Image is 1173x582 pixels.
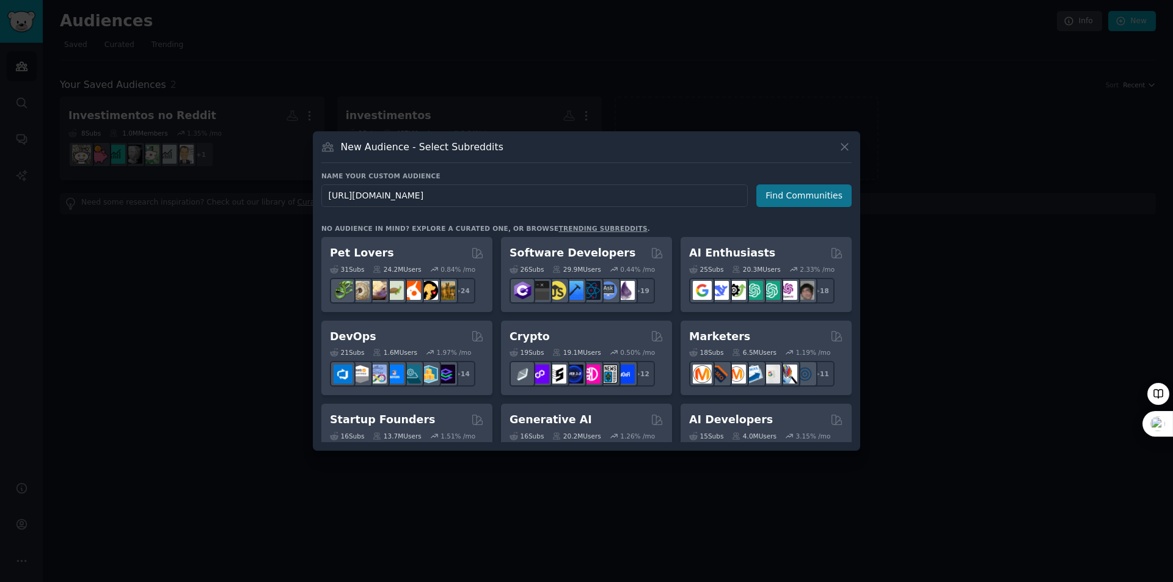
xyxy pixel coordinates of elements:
h3: Name your custom audience [321,172,852,180]
div: 21 Sub s [330,348,364,357]
img: AskMarketing [727,365,746,384]
img: csharp [513,281,532,300]
img: GoogleGeminiAI [693,281,712,300]
img: ArtificalIntelligence [795,281,814,300]
img: reactnative [582,281,601,300]
h2: Pet Lovers [330,246,394,261]
img: DevOpsLinks [385,365,404,384]
img: 0xPolygon [530,365,549,384]
img: googleads [761,365,780,384]
img: leopardgeckos [368,281,387,300]
div: 6.5M Users [732,348,777,357]
button: Find Communities [756,184,852,207]
img: aws_cdk [419,365,438,384]
img: AskComputerScience [599,281,618,300]
img: chatgpt_promptDesign [744,281,763,300]
img: software [530,281,549,300]
img: cockatiel [402,281,421,300]
a: trending subreddits [558,225,647,232]
img: elixir [616,281,635,300]
img: content_marketing [693,365,712,384]
img: turtle [385,281,404,300]
img: OpenAIDev [778,281,797,300]
div: + 11 [809,361,835,387]
img: ethfinance [513,365,532,384]
div: 29.9M Users [552,265,601,274]
div: 13.7M Users [373,432,421,440]
div: 16 Sub s [510,432,544,440]
img: AWS_Certified_Experts [351,365,370,384]
div: 18 Sub s [689,348,723,357]
div: 16 Sub s [330,432,364,440]
div: 1.97 % /mo [437,348,472,357]
div: 1.19 % /mo [796,348,831,357]
img: platformengineering [402,365,421,384]
div: 20.2M Users [552,432,601,440]
div: 19 Sub s [510,348,544,357]
img: azuredevops [334,365,353,384]
div: 2.33 % /mo [800,265,835,274]
img: learnjavascript [547,281,566,300]
img: ethstaker [547,365,566,384]
h2: Marketers [689,329,750,344]
div: 26 Sub s [510,265,544,274]
img: PetAdvice [419,281,438,300]
div: 0.44 % /mo [620,265,655,274]
div: 1.26 % /mo [620,432,655,440]
div: 25 Sub s [689,265,723,274]
h2: Software Developers [510,246,635,261]
img: MarketingResearch [778,365,797,384]
img: web3 [565,365,583,384]
img: Emailmarketing [744,365,763,384]
div: 3.15 % /mo [796,432,831,440]
h3: New Audience - Select Subreddits [341,140,503,153]
h2: AI Enthusiasts [689,246,775,261]
img: AItoolsCatalog [727,281,746,300]
img: dogbreed [436,281,455,300]
img: OnlineMarketing [795,365,814,384]
div: + 12 [629,361,655,387]
h2: DevOps [330,329,376,344]
div: 31 Sub s [330,265,364,274]
div: No audience in mind? Explore a curated one, or browse . [321,224,650,233]
div: 15 Sub s [689,432,723,440]
img: defi_ [616,365,635,384]
div: 1.6M Users [373,348,417,357]
img: bigseo [710,365,729,384]
h2: Crypto [510,329,550,344]
div: + 18 [809,278,835,304]
img: Docker_DevOps [368,365,387,384]
div: 24.2M Users [373,265,421,274]
div: 4.0M Users [732,432,777,440]
img: PlatformEngineers [436,365,455,384]
div: + 24 [450,278,475,304]
input: Pick a short name, like "Digital Marketers" or "Movie-Goers" [321,184,748,207]
div: 20.3M Users [732,265,780,274]
h2: Startup Founders [330,412,435,427]
h2: AI Developers [689,412,773,427]
img: defiblockchain [582,365,601,384]
img: chatgpt_prompts_ [761,281,780,300]
h2: Generative AI [510,412,592,427]
div: 0.50 % /mo [620,348,655,357]
img: iOSProgramming [565,281,583,300]
img: ballpython [351,281,370,300]
div: + 14 [450,361,475,387]
img: herpetology [334,281,353,300]
div: 0.84 % /mo [440,265,475,274]
div: 1.51 % /mo [440,432,475,440]
div: + 19 [629,278,655,304]
div: 19.1M Users [552,348,601,357]
img: CryptoNews [599,365,618,384]
img: DeepSeek [710,281,729,300]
